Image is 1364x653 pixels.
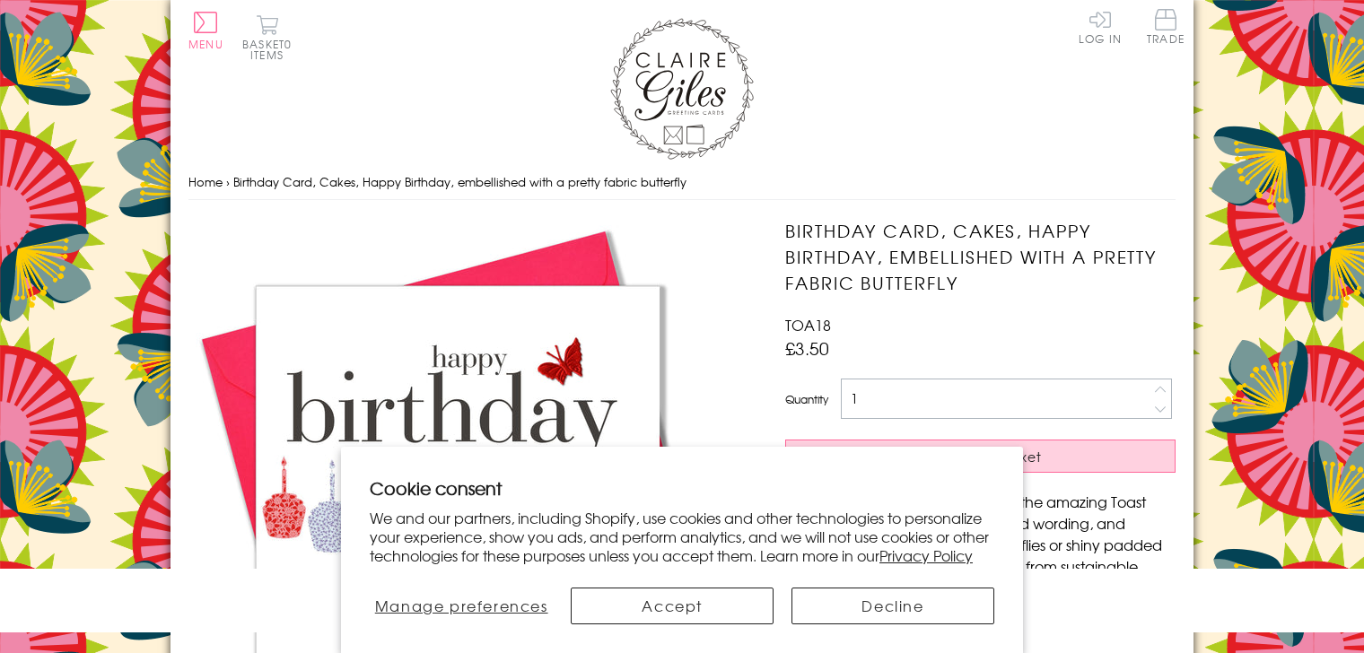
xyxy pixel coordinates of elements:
h1: Birthday Card, Cakes, Happy Birthday, embellished with a pretty fabric butterfly [785,218,1176,295]
img: Claire Giles Greetings Cards [610,18,754,160]
button: Menu [188,12,223,49]
span: Birthday Card, Cakes, Happy Birthday, embellished with a pretty fabric butterfly [233,173,686,190]
button: Basket0 items [242,14,292,60]
button: Manage preferences [370,588,553,624]
nav: breadcrumbs [188,164,1176,201]
a: Home [188,173,223,190]
span: Menu [188,36,223,52]
span: TOA18 [785,314,831,335]
span: £3.50 [785,335,829,361]
p: We and our partners, including Shopify, use cookies and other technologies to personalize your ex... [370,509,994,564]
a: Log In [1079,9,1122,44]
label: Quantity [785,391,828,407]
h2: Cookie consent [370,475,994,501]
span: Manage preferences [375,595,548,616]
a: Trade [1147,9,1185,48]
a: Privacy Policy [879,544,973,566]
button: Accept [571,588,774,624]
button: Decline [791,588,994,624]
span: 0 items [250,36,292,63]
span: › [226,173,230,190]
span: Trade [1147,9,1185,44]
button: Add to Basket [785,440,1176,473]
